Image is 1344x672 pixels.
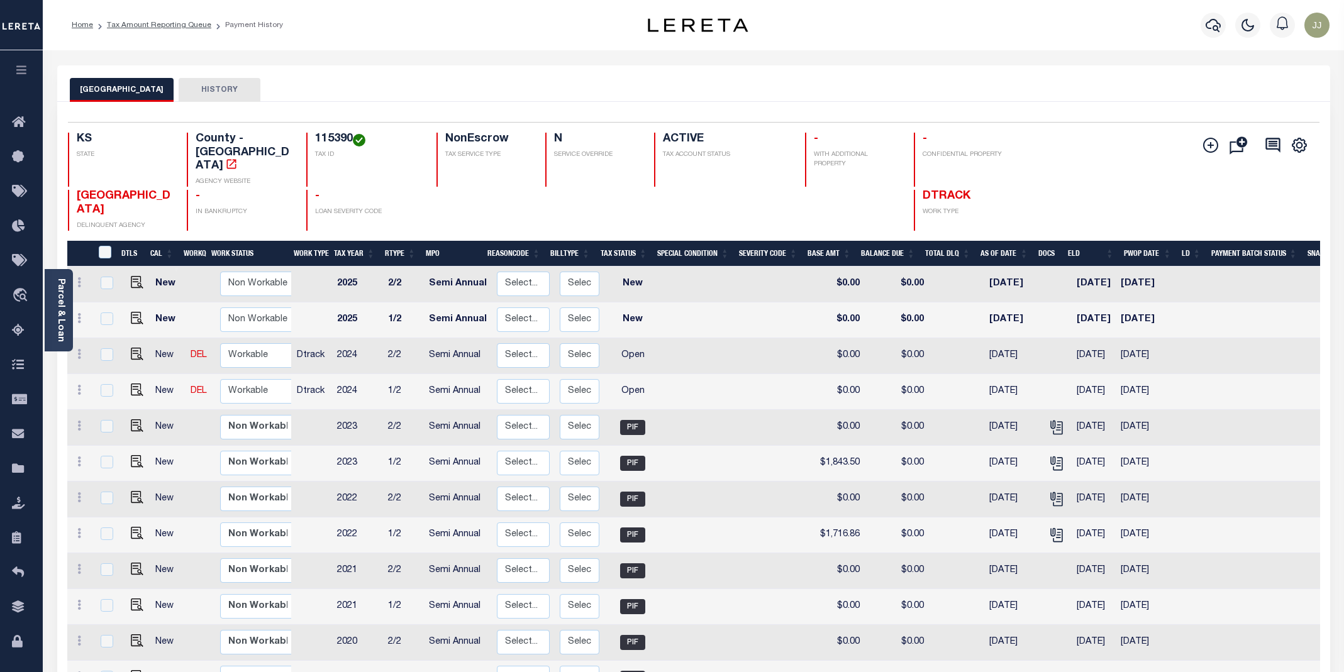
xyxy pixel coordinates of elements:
td: 2025 [332,302,383,338]
td: $1,843.50 [811,446,865,482]
p: STATE [77,150,172,160]
td: $0.00 [811,302,865,338]
a: DEL [191,351,207,360]
span: [GEOGRAPHIC_DATA] [77,190,170,216]
a: Home [72,21,93,29]
th: LD: activate to sort column ascending [1177,241,1206,267]
th: PWOP Date: activate to sort column ascending [1119,241,1177,267]
td: $0.00 [865,374,929,410]
td: Semi Annual [424,589,492,625]
td: Semi Annual [424,374,492,410]
td: 2/2 [383,267,424,302]
li: Payment History [211,19,283,31]
td: New [150,410,186,446]
th: Balance Due: activate to sort column ascending [856,241,920,267]
span: PIF [620,420,645,435]
td: 2/2 [383,410,424,446]
td: Semi Annual [424,553,492,589]
span: - [196,190,200,202]
td: Dtrack [292,338,332,374]
td: New [150,589,186,625]
p: TAX SERVICE TYPE [445,150,530,160]
td: 2021 [332,589,383,625]
img: logo-dark.svg [648,18,748,32]
span: PIF [620,527,645,543]
p: TAX ACCOUNT STATUS [663,150,790,160]
td: $0.00 [811,553,865,589]
td: $0.00 [865,517,929,553]
td: [DATE] [984,267,1041,302]
td: $0.00 [865,625,929,661]
td: 2020 [332,625,383,661]
p: WITH ADDITIONAL PROPERTY [814,150,899,169]
td: $0.00 [811,410,865,446]
h4: County - [GEOGRAPHIC_DATA] [196,133,291,174]
span: PIF [620,456,645,471]
td: 1/2 [383,374,424,410]
td: 1/2 [383,302,424,338]
td: [DATE] [1072,410,1116,446]
td: [DATE] [984,553,1041,589]
td: [DATE] [984,302,1041,338]
td: [DATE] [984,625,1041,661]
td: [DATE] [1116,446,1172,482]
td: New [604,302,661,338]
td: 1/2 [383,446,424,482]
td: Open [604,374,661,410]
td: Semi Annual [424,410,492,446]
th: Payment Batch Status: activate to sort column ascending [1206,241,1302,267]
td: New [604,267,661,302]
td: New [150,374,186,410]
td: New [150,302,186,338]
td: [DATE] [1116,338,1172,374]
td: $0.00 [865,338,929,374]
td: $0.00 [865,302,929,338]
th: BillType: activate to sort column ascending [545,241,595,267]
td: [DATE] [1072,302,1116,338]
td: [DATE] [984,374,1041,410]
td: [DATE] [1116,410,1172,446]
th: Work Type [289,241,329,267]
td: [DATE] [984,589,1041,625]
td: Semi Annual [424,338,492,374]
i: travel_explore [12,288,32,304]
td: $0.00 [811,267,865,302]
td: 2022 [332,482,383,517]
td: [DATE] [1072,553,1116,589]
span: PIF [620,599,645,614]
td: $1,716.86 [811,517,865,553]
th: &nbsp;&nbsp;&nbsp;&nbsp;&nbsp;&nbsp;&nbsp;&nbsp;&nbsp;&nbsp; [67,241,91,267]
th: &nbsp; [91,241,117,267]
td: New [150,446,186,482]
td: 2025 [332,267,383,302]
td: $0.00 [811,625,865,661]
td: $0.00 [865,589,929,625]
td: 2022 [332,517,383,553]
a: Tax Amount Reporting Queue [107,21,211,29]
td: $0.00 [811,482,865,517]
span: - [923,133,927,145]
th: SNAP: activate to sort column ascending [1302,241,1340,267]
span: PIF [620,635,645,650]
span: - [814,133,818,145]
td: Semi Annual [424,625,492,661]
td: 2/2 [383,338,424,374]
td: Semi Annual [424,446,492,482]
p: IN BANKRUPTCY [196,207,291,217]
th: WorkQ [179,241,206,267]
td: 2021 [332,553,383,589]
td: [DATE] [984,482,1041,517]
th: RType: activate to sort column ascending [380,241,421,267]
td: $0.00 [865,482,929,517]
td: 2024 [332,374,383,410]
td: [DATE] [1072,482,1116,517]
td: [DATE] [1116,267,1172,302]
td: 2024 [332,338,383,374]
td: [DATE] [1116,482,1172,517]
h4: N [554,133,639,146]
th: Docs [1033,241,1063,267]
td: $0.00 [811,338,865,374]
img: svg+xml;base64,PHN2ZyB4bWxucz0iaHR0cDovL3d3dy53My5vcmcvMjAwMC9zdmciIHBvaW50ZXItZXZlbnRzPSJub25lIi... [1304,13,1330,38]
th: Special Condition: activate to sort column ascending [652,241,734,267]
td: New [150,517,186,553]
